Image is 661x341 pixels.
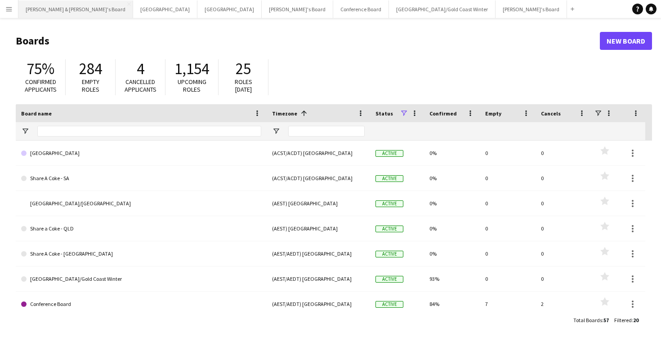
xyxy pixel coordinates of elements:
[480,292,536,316] div: 7
[424,141,480,165] div: 0%
[178,78,206,93] span: Upcoming roles
[21,127,29,135] button: Open Filter Menu
[480,266,536,291] div: 0
[614,311,639,329] div: :
[288,126,365,137] input: Timezone Filter Input
[614,317,632,323] span: Filtered
[267,141,370,165] div: (ACST/ACDT) [GEOGRAPHIC_DATA]
[424,266,480,291] div: 93%
[333,0,389,18] button: Conference Board
[375,175,403,182] span: Active
[267,191,370,216] div: (AEST) [GEOGRAPHIC_DATA]
[424,216,480,241] div: 0%
[375,301,403,308] span: Active
[536,141,591,165] div: 0
[375,251,403,257] span: Active
[536,292,591,316] div: 2
[424,292,480,316] div: 84%
[16,34,600,48] h1: Boards
[267,241,370,266] div: (AEST/AEDT) [GEOGRAPHIC_DATA]
[485,110,501,117] span: Empty
[389,0,496,18] button: [GEOGRAPHIC_DATA]/Gold Coast Winter
[21,141,261,166] a: [GEOGRAPHIC_DATA]
[21,292,261,317] a: Conference Board
[633,317,639,323] span: 20
[267,292,370,316] div: (AEST/AEDT) [GEOGRAPHIC_DATA]
[573,311,609,329] div: :
[536,166,591,190] div: 0
[235,78,252,93] span: Roles [DATE]
[424,241,480,266] div: 0%
[21,191,261,216] a: [GEOGRAPHIC_DATA]/[GEOGRAPHIC_DATA]
[541,110,561,117] span: Cancels
[600,32,652,50] a: New Board
[267,266,370,291] div: (AEST/AEDT) [GEOGRAPHIC_DATA]
[375,110,393,117] span: Status
[37,126,261,137] input: Board name Filter Input
[480,191,536,216] div: 0
[272,127,280,135] button: Open Filter Menu
[573,317,602,323] span: Total Boards
[21,266,261,292] a: [GEOGRAPHIC_DATA]/Gold Coast Winter
[496,0,567,18] button: [PERSON_NAME]'s Board
[429,110,457,117] span: Confirmed
[125,78,156,93] span: Cancelled applicants
[21,166,261,191] a: Share A Coke - SA
[536,266,591,291] div: 0
[18,0,133,18] button: [PERSON_NAME] & [PERSON_NAME]'s Board
[133,0,197,18] button: [GEOGRAPHIC_DATA]
[174,59,209,79] span: 1,154
[236,59,251,79] span: 25
[21,241,261,266] a: Share A Coke - [GEOGRAPHIC_DATA]
[375,150,403,157] span: Active
[480,166,536,190] div: 0
[536,191,591,216] div: 0
[267,216,370,241] div: (AEST) [GEOGRAPHIC_DATA]
[21,216,261,241] a: Share a Coke - QLD
[82,78,99,93] span: Empty roles
[27,59,54,79] span: 75%
[424,191,480,216] div: 0%
[375,226,403,232] span: Active
[21,110,52,117] span: Board name
[603,317,609,323] span: 57
[262,0,333,18] button: [PERSON_NAME]'s Board
[79,59,102,79] span: 284
[536,216,591,241] div: 0
[480,241,536,266] div: 0
[375,276,403,283] span: Active
[480,216,536,241] div: 0
[197,0,262,18] button: [GEOGRAPHIC_DATA]
[137,59,144,79] span: 4
[480,141,536,165] div: 0
[536,241,591,266] div: 0
[424,166,480,190] div: 0%
[375,200,403,207] span: Active
[272,110,297,117] span: Timezone
[267,166,370,190] div: (ACST/ACDT) [GEOGRAPHIC_DATA]
[25,78,57,93] span: Confirmed applicants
